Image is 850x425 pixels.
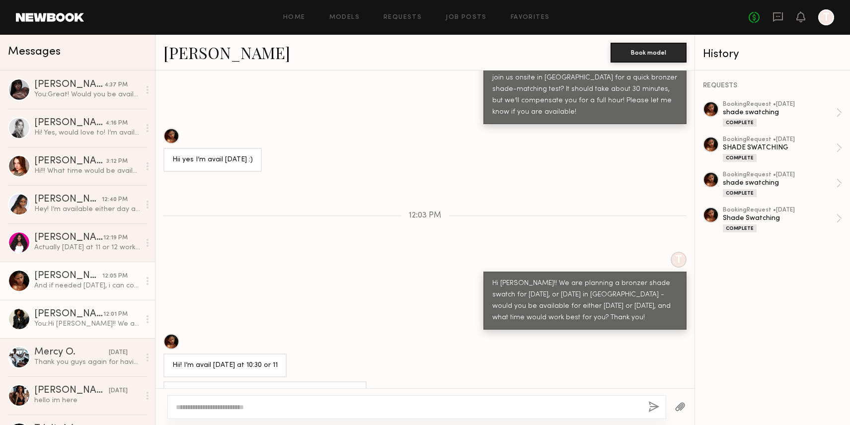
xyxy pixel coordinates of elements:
[818,9,834,25] a: T
[34,309,103,319] div: [PERSON_NAME]
[34,205,140,214] div: Hey! I’m available either day anytime!
[723,172,836,178] div: booking Request • [DATE]
[103,233,128,243] div: 12:19 PM
[723,178,836,188] div: shade swatching
[723,143,836,152] div: SHADE SWATCHING
[109,348,128,357] div: [DATE]
[172,154,253,166] div: Hii yes I’m avail [DATE] :)
[102,195,128,205] div: 12:40 PM
[34,166,140,176] div: Hi!!! What time would be available for [DATE]? I could do like noon [DATE]?
[109,386,128,396] div: [DATE]
[34,348,109,357] div: Mercy O.
[723,224,757,232] div: Complete
[723,154,757,162] div: Complete
[34,128,140,138] div: Hi! Yes, would love to! I’m available [DATE] Best time would be around 12pm Let me know if it wor...
[723,213,836,223] div: Shade Swatching
[723,101,842,127] a: bookingRequest •[DATE]shade swatchingComplete
[34,156,106,166] div: [PERSON_NAME]
[283,14,306,21] a: Home
[163,42,290,63] a: [PERSON_NAME]
[723,207,836,213] div: booking Request • [DATE]
[104,80,128,90] div: 4:37 PM
[34,396,140,405] div: hello im here
[34,357,140,367] div: Thank you guys again for having me. 😊🙏🏿
[492,61,678,118] div: Hi [PERSON_NAME]!! Are you available [DATE] or [DATE] to join us onsite in [GEOGRAPHIC_DATA] for ...
[34,319,140,329] div: You: Hi [PERSON_NAME]!! We are planning a bronzer shade swatch for [DATE], or [DATE] in [GEOGRAPH...
[723,101,836,108] div: booking Request • [DATE]
[611,43,687,63] button: Book model
[723,172,842,197] a: bookingRequest •[DATE]shade swatchingComplete
[723,137,836,143] div: booking Request • [DATE]
[34,80,104,90] div: [PERSON_NAME]
[34,386,109,396] div: [PERSON_NAME]
[172,388,358,411] div: And if needed [DATE], i can come anytime between 1 and 4:30
[723,119,757,127] div: Complete
[34,195,102,205] div: [PERSON_NAME]
[34,118,105,128] div: [PERSON_NAME]
[34,233,103,243] div: [PERSON_NAME]
[723,108,836,117] div: shade swatching
[34,90,140,99] div: You: Great! Would you be available at all [DATE]?
[102,272,128,281] div: 12:05 PM
[8,46,61,58] span: Messages
[34,271,102,281] div: [PERSON_NAME]
[34,281,140,290] div: And if needed [DATE], i can come anytime between 1 and 4:30
[103,310,128,319] div: 12:01 PM
[172,360,278,371] div: Hii! I’m avail [DATE] at 10:30 or 11
[611,48,687,56] a: Book model
[106,157,128,166] div: 3:12 PM
[723,137,842,162] a: bookingRequest •[DATE]SHADE SWATCHINGComplete
[703,49,842,60] div: History
[409,212,441,220] span: 12:03 PM
[384,14,422,21] a: Requests
[446,14,487,21] a: Job Posts
[329,14,360,21] a: Models
[723,189,757,197] div: Complete
[511,14,550,21] a: Favorites
[34,243,140,252] div: Actually [DATE] at 11 or 12 works too so whichever fits your schedule best
[105,119,128,128] div: 4:16 PM
[703,82,842,89] div: REQUESTS
[492,278,678,324] div: Hi [PERSON_NAME]!! We are planning a bronzer shade swatch for [DATE], or [DATE] in [GEOGRAPHIC_DA...
[723,207,842,232] a: bookingRequest •[DATE]Shade SwatchingComplete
